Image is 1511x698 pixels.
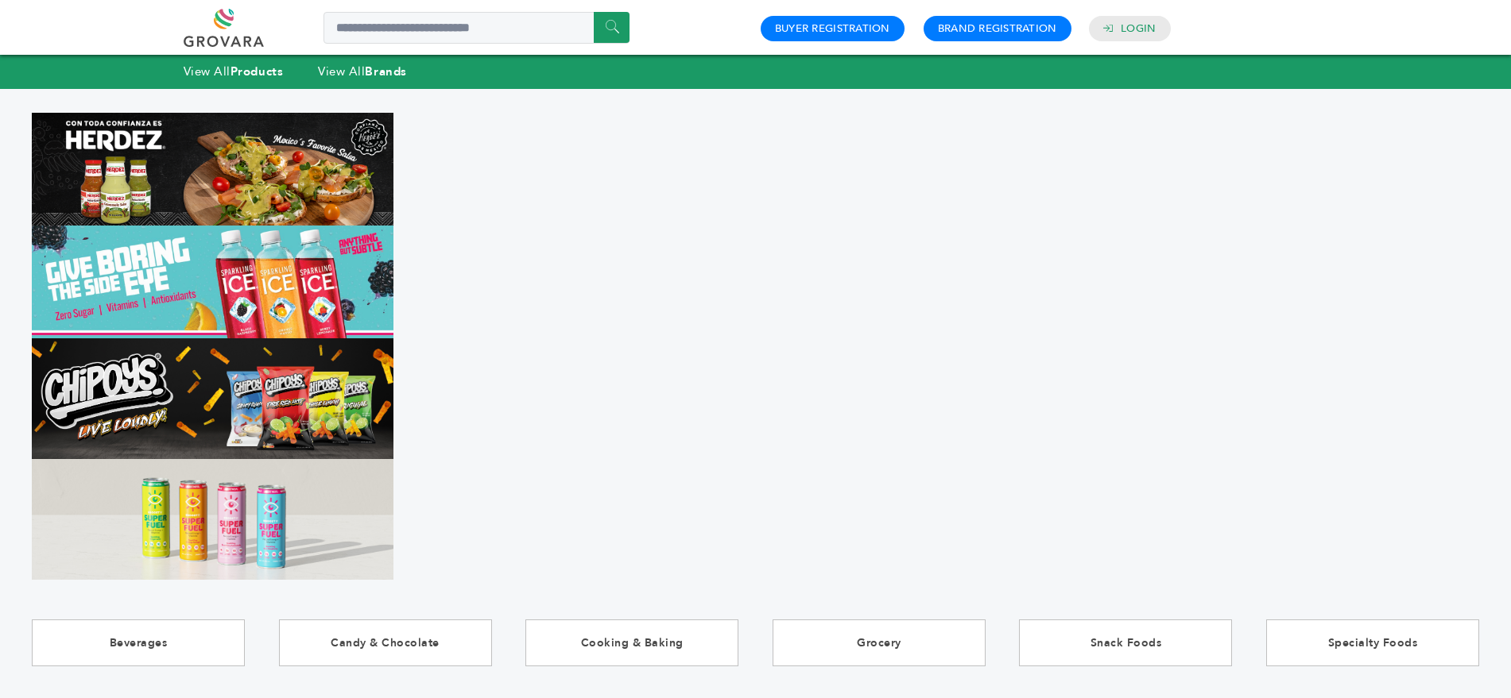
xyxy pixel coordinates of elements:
img: Marketplace Top Banner 1 [32,113,393,226]
a: Buyer Registration [775,21,890,36]
a: View AllBrands [318,64,407,79]
a: Cooking & Baking [525,619,738,666]
a: Brand Registration [938,21,1057,36]
strong: Products [231,64,283,79]
strong: Brands [365,64,406,79]
a: View AllProducts [184,64,284,79]
img: Marketplace Top Banner 4 [32,459,393,580]
a: Snack Foods [1019,619,1232,666]
a: Login [1121,21,1156,36]
img: Marketplace Top Banner 2 [32,226,393,338]
a: Grocery [773,619,986,666]
a: Beverages [32,619,245,666]
input: Search a product or brand... [324,12,630,44]
a: Specialty Foods [1266,619,1479,666]
img: Marketplace Top Banner 3 [32,338,393,459]
a: Candy & Chocolate [279,619,492,666]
